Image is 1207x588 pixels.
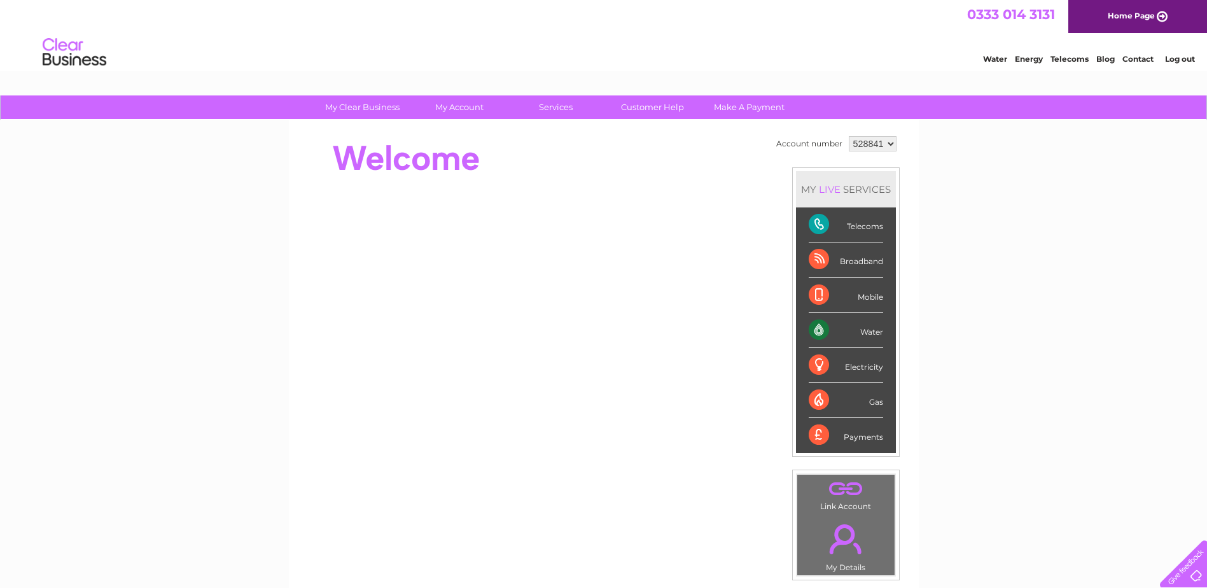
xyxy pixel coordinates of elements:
div: LIVE [816,183,843,195]
a: Log out [1165,54,1195,64]
div: Gas [809,383,883,418]
td: My Details [797,514,895,576]
td: Account number [773,133,846,155]
div: Water [809,313,883,348]
a: Services [503,95,608,119]
div: Broadband [809,242,883,277]
div: Mobile [809,278,883,313]
a: Contact [1122,54,1154,64]
a: Water [983,54,1007,64]
a: Telecoms [1050,54,1089,64]
a: My Account [407,95,512,119]
div: Electricity [809,348,883,383]
a: Make A Payment [697,95,802,119]
div: Payments [809,418,883,452]
img: logo.png [42,33,107,72]
div: MY SERVICES [796,171,896,207]
div: Clear Business is a trading name of Verastar Limited (registered in [GEOGRAPHIC_DATA] No. 3667643... [303,7,905,62]
a: Blog [1096,54,1115,64]
a: Customer Help [600,95,705,119]
a: . [800,517,891,561]
div: Telecoms [809,207,883,242]
a: . [800,478,891,500]
a: My Clear Business [310,95,415,119]
td: Link Account [797,474,895,514]
a: Energy [1015,54,1043,64]
a: 0333 014 3131 [967,6,1055,22]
